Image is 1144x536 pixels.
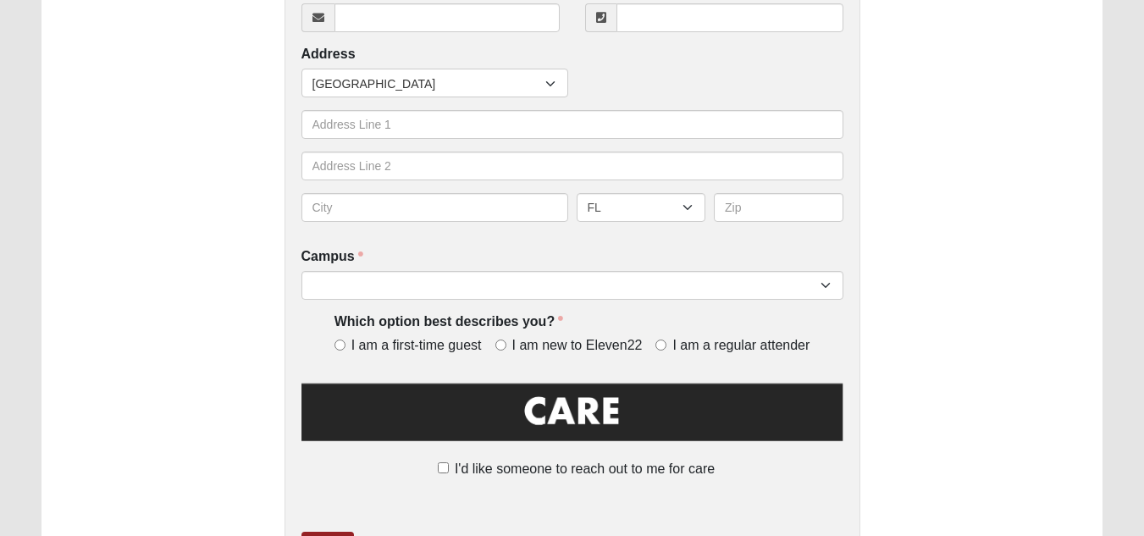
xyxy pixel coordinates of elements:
span: I am new to Eleven22 [512,336,643,356]
img: Care.png [301,379,843,456]
label: Address [301,45,356,64]
input: I am a first-time guest [334,340,345,351]
span: [GEOGRAPHIC_DATA] [312,69,545,98]
span: I am a regular attender [672,336,810,356]
input: I am a regular attender [655,340,666,351]
label: Campus [301,247,363,267]
span: I'd like someone to reach out to me for care [455,461,715,476]
input: Address Line 1 [301,110,843,139]
label: Which option best describes you? [334,312,563,332]
input: I'd like someone to reach out to me for care [438,462,449,473]
input: Zip [714,193,843,222]
span: I am a first-time guest [351,336,482,356]
input: Address Line 2 [301,152,843,180]
input: City [301,193,568,222]
input: I am new to Eleven22 [495,340,506,351]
